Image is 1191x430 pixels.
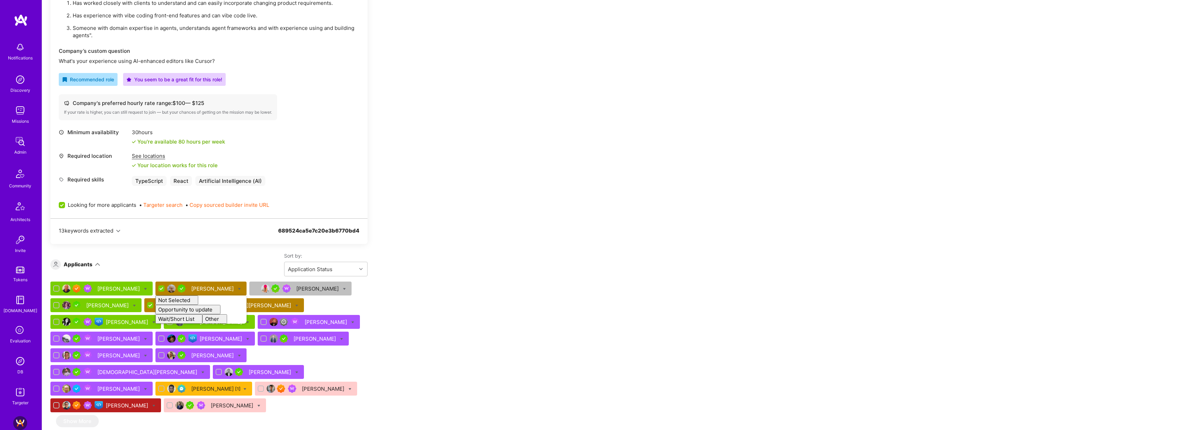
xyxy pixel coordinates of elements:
i: Bulk Status Update [144,354,147,357]
i: Bulk Status Update [243,388,247,391]
img: User Avatar [62,284,71,293]
img: Limited Access [280,318,288,326]
div: Community [9,182,31,189]
i: icon Location [59,153,64,159]
i: icon ArrowDown [95,262,100,267]
button: Targeter search [143,201,183,209]
i: Bulk Status Update [343,287,346,291]
div: [PERSON_NAME] [191,285,235,292]
div: [PERSON_NAME] [97,385,141,392]
i: Bulk Status Update [152,404,155,407]
i: Bulk Status Update [152,321,155,324]
div: If your rate is higher, you can still request to join — but your chances of getting on the missio... [64,109,272,115]
button: 13keywords extracted [59,227,120,234]
img: Been on Mission [83,334,92,343]
img: User Avatar [269,318,278,326]
div: [PERSON_NAME] [191,385,241,392]
img: Been on Mission [83,284,92,293]
img: Front-end guild [95,401,103,409]
img: Been on Mission [83,351,92,359]
img: Vetted A.Teamer [72,384,81,393]
div: Minimum availability [59,129,128,136]
div: Evaluation [10,337,31,344]
div: 30 hours [132,129,225,136]
i: Bulk Status Update [144,287,147,291]
i: Bulk Status Update [246,321,249,324]
img: A.Teamer in Residence [72,301,81,309]
img: Been on Mission [291,318,299,326]
a: A.Team: AIR [11,416,29,430]
i: Bulk Status Update [246,338,249,341]
img: User Avatar [62,368,71,376]
div: See locations [132,152,218,160]
i: Bulk Status Update [238,287,241,291]
img: Been on Mission [83,401,92,409]
img: User Avatar [167,284,176,293]
button: Opportunity to update [155,305,220,314]
i: icon Chevron [116,229,120,233]
i: icon Cash [64,100,69,106]
img: User Avatar [225,368,233,376]
i: icon Check [132,140,136,144]
img: teamwork [13,104,27,117]
span: Looking for more applicants [68,201,136,209]
img: A.Teamer in Residence [72,334,81,343]
div: Tokens [13,276,27,283]
img: User Avatar [269,334,278,343]
i: icon Chevron [359,267,363,271]
div: Company's preferred hourly rate range: $ 100 — $ 125 [64,99,272,107]
i: Bulk Status Update [144,388,147,391]
div: [PERSON_NAME] [296,285,340,292]
i: Bulk Status Update [295,371,298,374]
div: [PERSON_NAME] [191,352,235,359]
img: User Avatar [176,401,184,409]
img: A.Teamer in Residence [72,368,81,376]
div: Discovery [10,87,30,94]
div: [PERSON_NAME] [200,335,243,342]
img: Community [12,165,29,182]
img: User Avatar [261,284,269,293]
img: A.Teamer in Residence [177,284,186,293]
i: Bulk Status Update [238,354,241,357]
div: [PERSON_NAME] [305,318,348,326]
img: tokens [16,267,24,273]
div: 689524ca5e7c20e3b6770bd4 [278,227,359,243]
img: A.Teamer in Residence [271,284,280,293]
img: Been on Mission [83,318,92,326]
p: What's your experience using AI-enhanced editors like Cursor? [59,57,359,65]
div: [PERSON_NAME] [97,352,141,359]
div: DB [17,368,23,375]
div: You seem to be a great fit for this role! [127,76,222,83]
div: [PERSON_NAME] [249,368,292,376]
i: icon ArrowRight [212,307,218,313]
div: [DEMOGRAPHIC_DATA][PERSON_NAME] [97,368,199,376]
img: A.Teamer in Residence [177,334,186,343]
img: bell [13,40,27,54]
img: Front-end guild [188,334,197,343]
img: A.Teamer in Residence [186,401,194,409]
span: • [185,201,269,209]
sup: [1] [235,385,241,392]
img: User Avatar [62,351,71,359]
img: Admin Search [13,354,27,368]
img: A.Teamer in Residence [177,351,186,359]
button: Not Selected [155,295,198,305]
img: User Avatar [62,401,71,409]
i: icon ArrowRight [219,317,224,322]
i: icon Tag [59,177,64,182]
img: Exceptional A.Teamer [72,284,81,293]
i: Bulk Status Update [348,388,352,391]
img: User Avatar [62,334,71,343]
div: [PERSON_NAME] [97,335,141,342]
div: Required location [59,152,128,160]
button: Copy sourced builder invite URL [190,201,269,209]
img: Been on Mission [197,401,205,409]
div: Notifications [8,54,33,62]
div: Admin [14,148,26,156]
div: Missions [12,117,29,125]
span: • [139,201,183,209]
i: icon PurpleStar [127,77,131,82]
p: Has experience with vibe coding front-end features and can vibe code live. [73,12,359,19]
img: Skill Targeter [13,385,27,399]
div: [PERSON_NAME] [86,302,130,309]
